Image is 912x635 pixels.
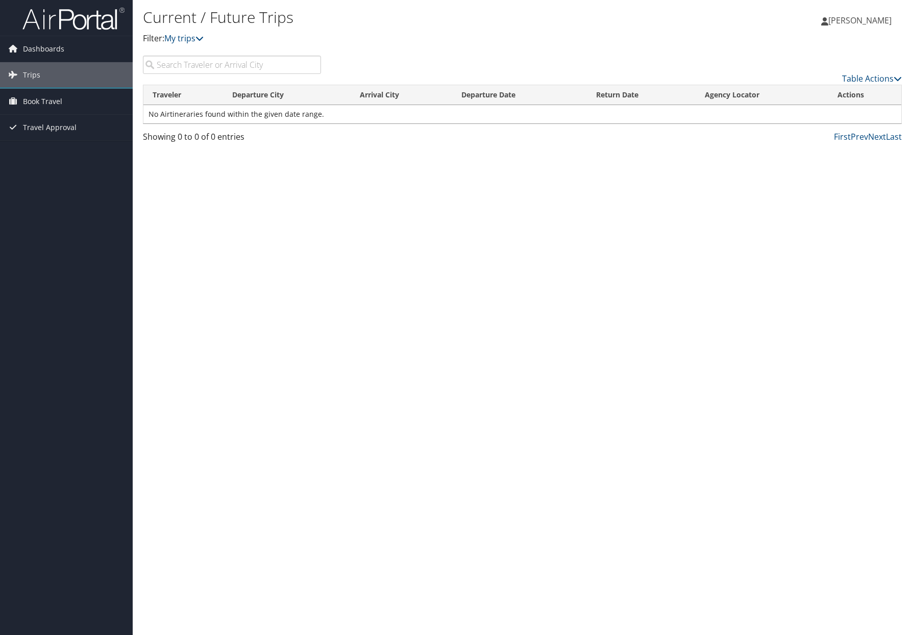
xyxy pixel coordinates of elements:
td: No Airtineraries found within the given date range. [143,105,901,123]
p: Filter: [143,32,649,45]
a: First [834,131,851,142]
a: [PERSON_NAME] [821,5,902,36]
th: Traveler: activate to sort column ascending [143,85,223,105]
div: Showing 0 to 0 of 0 entries [143,131,321,148]
a: Next [868,131,886,142]
a: My trips [164,33,204,44]
span: Book Travel [23,89,62,114]
a: Last [886,131,902,142]
th: Return Date: activate to sort column ascending [587,85,696,105]
img: airportal-logo.png [22,7,125,31]
th: Departure City: activate to sort column ascending [223,85,351,105]
a: Table Actions [842,73,902,84]
th: Agency Locator: activate to sort column ascending [696,85,828,105]
th: Actions [828,85,901,105]
input: Search Traveler or Arrival City [143,56,321,74]
span: Dashboards [23,36,64,62]
th: Arrival City: activate to sort column ascending [351,85,452,105]
h1: Current / Future Trips [143,7,649,28]
th: Departure Date: activate to sort column descending [452,85,587,105]
span: [PERSON_NAME] [828,15,892,26]
span: Trips [23,62,40,88]
span: Travel Approval [23,115,77,140]
a: Prev [851,131,868,142]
